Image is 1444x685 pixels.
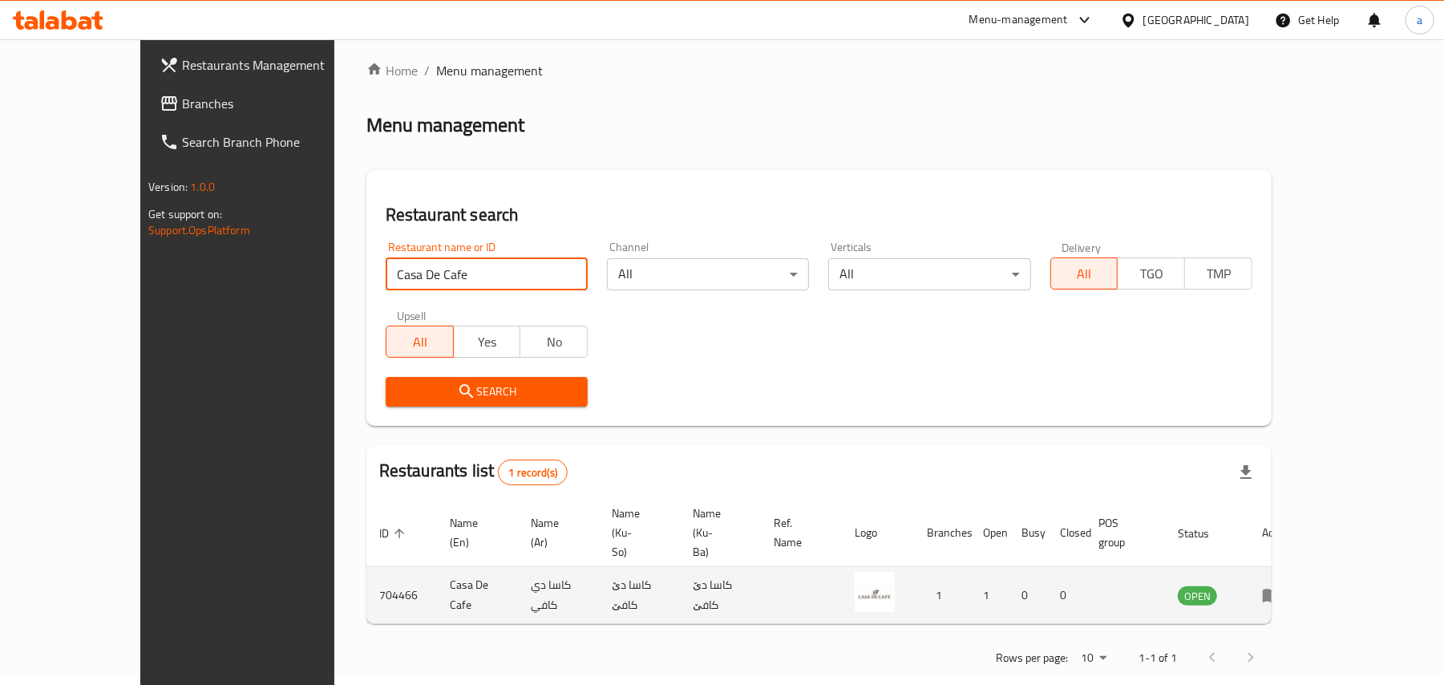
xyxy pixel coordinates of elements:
[148,204,222,225] span: Get support on:
[1009,499,1047,567] th: Busy
[680,567,761,624] td: کاسا دێ کافێ
[1074,646,1113,671] div: Rows per page:
[1143,11,1249,29] div: [GEOGRAPHIC_DATA]
[774,513,823,552] span: Ref. Name
[1047,567,1086,624] td: 0
[1184,257,1252,290] button: TMP
[693,504,742,561] span: Name (Ku-Ba)
[397,310,427,321] label: Upsell
[914,499,970,567] th: Branches
[1249,499,1304,567] th: Action
[531,513,580,552] span: Name (Ar)
[607,258,809,290] div: All
[855,572,895,612] img: Casa De Cafe
[969,10,1068,30] div: Menu-management
[148,176,188,197] span: Version:
[379,524,410,543] span: ID
[366,567,437,624] td: 704466
[520,326,588,358] button: No
[914,567,970,624] td: 1
[450,513,499,552] span: Name (En)
[190,176,215,197] span: 1.0.0
[518,567,599,624] td: كاسا دي كافي
[182,55,369,75] span: Restaurants Management
[147,123,382,161] a: Search Branch Phone
[1062,241,1102,253] label: Delivery
[453,326,521,358] button: Yes
[527,330,581,354] span: No
[1417,11,1422,29] span: a
[612,504,661,561] span: Name (Ku-So)
[599,567,680,624] td: کاسا دێ کافێ
[182,132,369,152] span: Search Branch Phone
[1124,262,1179,286] span: TGO
[366,112,524,138] h2: Menu management
[147,46,382,84] a: Restaurants Management
[1178,587,1217,606] span: OPEN
[424,61,430,80] li: /
[1191,262,1246,286] span: TMP
[386,258,588,290] input: Search for restaurant name or ID..
[996,648,1068,668] p: Rows per page:
[148,220,250,241] a: Support.OpsPlatform
[386,203,1252,227] h2: Restaurant search
[366,61,418,80] a: Home
[386,326,454,358] button: All
[437,567,518,624] td: Casa De Cafe
[1009,567,1047,624] td: 0
[366,61,1272,80] nav: breadcrumb
[499,465,567,480] span: 1 record(s)
[379,459,568,485] h2: Restaurants list
[147,84,382,123] a: Branches
[970,567,1009,624] td: 1
[386,377,588,407] button: Search
[1050,257,1118,290] button: All
[1227,453,1265,492] div: Export file
[366,499,1304,624] table: enhanced table
[182,94,369,113] span: Branches
[1178,524,1230,543] span: Status
[1178,586,1217,606] div: OPEN
[1098,513,1146,552] span: POS group
[970,499,1009,567] th: Open
[842,499,914,567] th: Logo
[393,330,447,354] span: All
[1047,499,1086,567] th: Closed
[1117,257,1185,290] button: TGO
[1139,648,1177,668] p: 1-1 of 1
[436,61,543,80] span: Menu management
[828,258,1030,290] div: All
[498,460,568,485] div: Total records count
[398,382,575,402] span: Search
[460,330,515,354] span: Yes
[1058,262,1112,286] span: All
